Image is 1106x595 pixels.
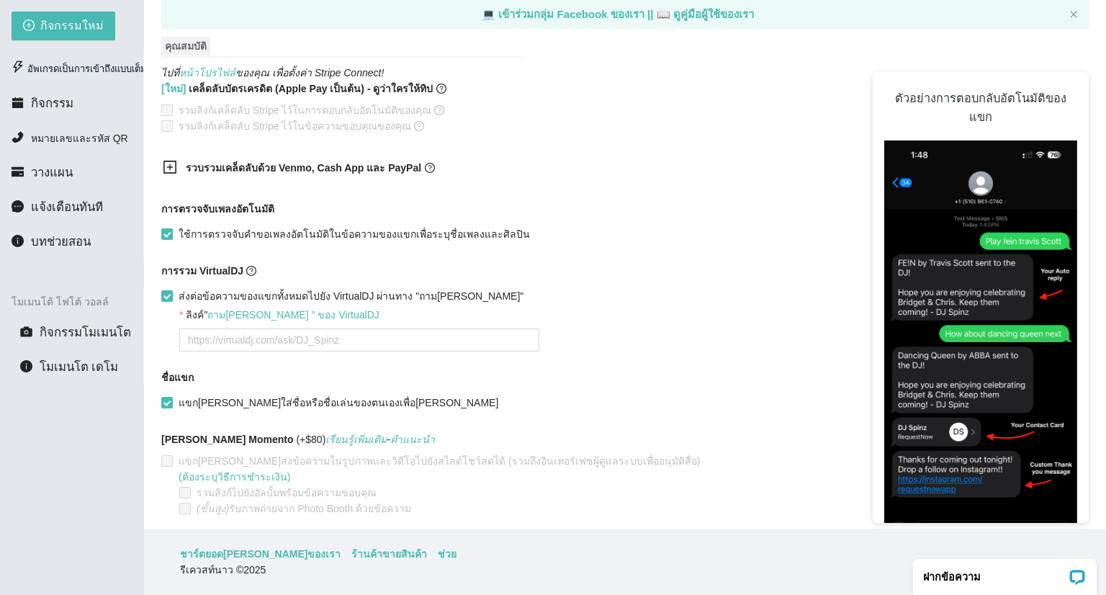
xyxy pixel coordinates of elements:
font: รวมลิงก์เคล็ดลับ Stripe ไว้ในข้อความขอบคุณของคุณ [179,120,411,132]
span: พลัสสแควร์ [163,160,177,174]
a: ถาม[PERSON_NAME] " ของ VirtualDJ [207,309,379,321]
span: วงกลมข้อมูล [12,235,24,247]
span: วงกลมข้อมูล [20,360,32,372]
a: (ต้องระบุวิธีการชำระเงิน) [179,471,290,483]
font: แจ้งเตือนทันที [31,200,103,214]
span: สายฟ้า [12,61,24,73]
font: รวมลิงก์เคล็ดลับ Stripe ไว้ในการตอบกลับอัตโนมัติของคุณ [179,104,431,116]
span: วงคำถาม [425,163,435,173]
font: ร้านค้าขายสินค้า [351,548,427,560]
a: ช่วย [438,546,457,562]
font: คุณสมบัติ [165,40,207,52]
span: ปฏิทิน [12,97,24,109]
span: กล้อง [20,326,32,338]
font: ของคุณ เพื่อตั้งค่า Stripe Connect! [235,67,384,79]
font: รับภาพถ่ายจาก Photo Booth ด้วยข้อความ [229,503,411,514]
font: ตัวอย่างการตอบกลับอัตโนมัติของแขก [895,91,1066,123]
a: เรียนรู้เพิ่มเติม [325,434,387,445]
font: 📖 [657,8,670,20]
a: ชาร์ตยอด[PERSON_NAME]ของเรา [180,546,341,562]
span: แล็ปท็อป [482,8,495,20]
button: วงกลมบวกกิจกรรมใหม่ [12,12,115,40]
font: หมายเลขและรหัส QR [31,133,128,144]
font: ใช้การตรวจจับคำขอเพลงอัตโนมัติในข้อความของแขกเพื่อระบุชื่อเพลงและศิลปิน [179,228,530,240]
a: แล็ปท็อป ดูคู่มือผู้ใช้ของเรา [657,8,754,20]
font: ช่วย [438,548,457,560]
font: ลิงค์ [186,309,204,321]
font: อัพเกรดเป็นการเข้าถึงแบบเต็ม [27,63,147,74]
font: [PERSON_NAME] Momento [161,434,294,445]
span: วงคำถาม [434,105,444,115]
font: การรวม VirtualDJ [161,265,243,277]
font: บทช่วยสอน [31,235,91,249]
font: เข้าร่วมกลุ่ม Facebook ของเรา || [498,8,653,20]
span: แล็ปท็อป [657,8,670,20]
span: บัตรเครดิต [12,166,24,178]
font: 💻 [482,8,495,20]
font: (ขั้นสูง) [197,503,229,514]
font: โมเมนโต้ โฟโต้ วอลล์ [12,296,109,308]
span: วงคำถาม [436,81,446,97]
button: ปิด [1069,10,1078,19]
font: ส่งต่อข้อความของแขกทั้งหมดไปยัง VirtualDJ ผ่านทาง "ถาม[PERSON_NAME]" [179,290,523,302]
font: - [387,434,390,445]
font: ไปที่ [161,67,179,79]
font: โมเมนโต เดโม [40,360,119,374]
font: " [204,309,207,321]
iframe: วิดเจ็ตแชท LiveChat [904,550,1106,595]
span: ข้อความ [12,200,24,212]
font: การตรวจจับเพลงอัตโนมัติ [161,203,274,215]
a: ร้านค้าขายสินค้า [351,546,427,562]
font: ชื่อแขก [161,372,194,383]
font: รวบรวมเคล็ดลับด้วย Venmo, Cash App และ PayPal [186,162,421,174]
a: หน้าโปรไฟล์ [179,67,235,79]
font: รีเควสท์นาว © [180,564,243,576]
span: วงคำถาม [246,266,256,276]
font: (+$80) [296,434,325,445]
font: [ใหม่] [161,83,186,94]
span: วงกลมบวก [23,19,35,33]
font: 2025 [243,564,266,576]
font: ชาร์ตยอด[PERSON_NAME]ของเรา [180,548,341,560]
font: เคล็ดลับบัตรเครดิต (Apple Pay เป็นต้น) - ดูว่าใครให้ทิป [189,83,433,94]
font: แขก[PERSON_NAME]ใส่ชื่อหรือชื่อเล่นของตนเองเพื่อ[PERSON_NAME] [179,397,498,408]
font: แขก[PERSON_NAME]ส่งข้อความในรูปภาพและวิดีโอไปยังสไลด์โชว์สดได้ (รวมถึงอินเทอร์เฟซผู้ดูแลระบบเพื่อ... [179,455,700,467]
font: กิจกรรม [31,97,73,110]
span: โทรศัพท์ [12,131,24,143]
span: วงคำถาม [414,121,424,131]
font: วางแผน [31,166,73,179]
font: กิจกรรมโมเมนโต [40,326,131,339]
div: รวบรวมเคล็ดลับด้วย Venmo, Cash App และ PayPalวงคำถาม [151,151,511,187]
a: คำแนะนำ [390,434,435,445]
font: ดูคู่มือผู้ใช้ของเรา [673,8,754,20]
a: แล็ปท็อป เข้าร่วมกลุ่ม Facebook ของเรา || [482,8,656,20]
font: กิจกรรมใหม่ [40,19,104,32]
font: รวมลิงก์ไปยังอัลบั้มพร้อมข้อความขอบคุณ [197,487,377,498]
img: คำแนะนำในการขอเป็นดีเจ [884,140,1077,559]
